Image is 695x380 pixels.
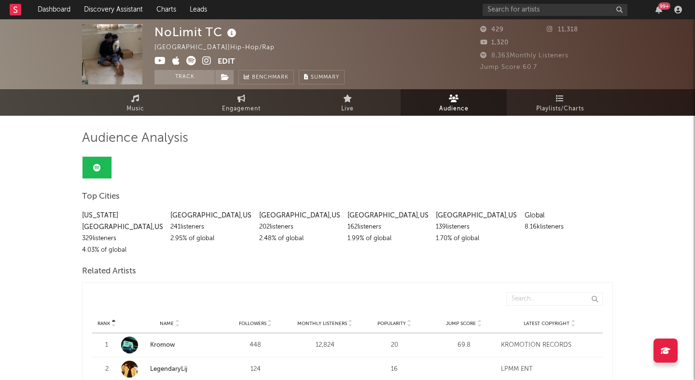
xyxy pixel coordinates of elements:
[547,27,578,33] span: 11,318
[188,89,294,116] a: Engagement
[259,233,340,244] div: 2.48 % of global
[501,365,598,374] div: LPMM ENT
[294,89,401,116] a: Live
[121,337,218,353] a: Kromow
[436,210,517,221] div: [GEOGRAPHIC_DATA] , US
[82,266,136,277] span: Related Artists
[525,210,606,221] div: Global
[436,221,517,233] div: 139 listeners
[507,89,613,116] a: Playlists/Charts
[82,133,188,144] span: Audience Analysis
[97,365,116,374] div: 2
[82,89,188,116] a: Music
[436,233,517,244] div: 1.70 % of global
[259,210,340,221] div: [GEOGRAPHIC_DATA] , US
[97,340,116,350] div: 1
[121,361,218,378] a: LegendaryLij
[82,233,163,244] div: 329 listeners
[311,75,339,80] span: Summary
[525,221,606,233] div: 8.16k listeners
[439,103,469,115] span: Audience
[341,103,354,115] span: Live
[480,40,509,46] span: 1,320
[347,210,429,221] div: [GEOGRAPHIC_DATA] , US
[150,342,175,348] a: Kromow
[170,210,251,221] div: [GEOGRAPHIC_DATA] , US
[239,321,266,326] span: Followers
[506,292,603,306] input: Search...
[292,340,357,350] div: 12,824
[222,103,261,115] span: Engagement
[170,233,251,244] div: 2.95 % of global
[347,221,429,233] div: 162 listeners
[658,2,670,10] div: 99 +
[524,321,570,326] span: Latest Copyright
[536,103,584,115] span: Playlists/Charts
[483,4,627,16] input: Search for artists
[480,64,537,70] span: Jump Score: 60.7
[297,321,347,326] span: Monthly Listeners
[377,321,406,326] span: Popularity
[160,321,174,326] span: Name
[362,365,427,374] div: 16
[97,321,110,326] span: Rank
[82,244,163,256] div: 4.03 % of global
[252,72,289,83] span: Benchmark
[223,340,288,350] div: 448
[480,27,504,33] span: 429
[218,56,235,68] button: Edit
[82,210,163,233] div: [US_STATE][GEOGRAPHIC_DATA] , US
[480,53,569,59] span: 8,363 Monthly Listeners
[126,103,144,115] span: Music
[401,89,507,116] a: Audience
[238,70,294,84] a: Benchmark
[82,191,120,203] span: Top Cities
[150,366,187,372] a: LegendaryLij
[223,365,288,374] div: 124
[347,233,429,244] div: 1.99 % of global
[154,24,239,40] div: NoLimit TC
[655,6,662,14] button: 99+
[154,42,286,54] div: [GEOGRAPHIC_DATA] | Hip-Hop/Rap
[154,70,215,84] button: Track
[431,340,496,350] div: 69.8
[446,321,476,326] span: Jump Score
[362,340,427,350] div: 20
[501,340,598,350] div: KROMOTION RECORDS
[170,221,251,233] div: 241 listeners
[299,70,345,84] button: Summary
[259,221,340,233] div: 202 listeners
